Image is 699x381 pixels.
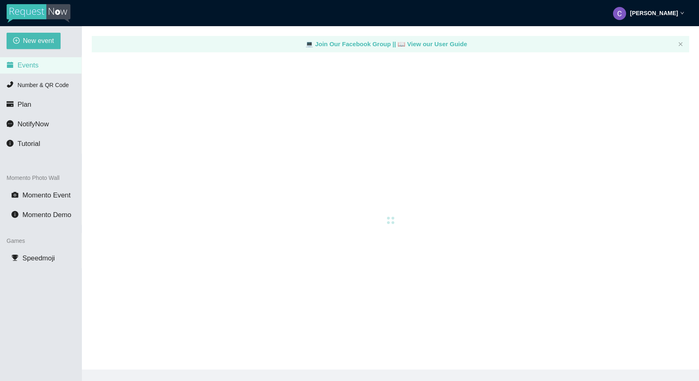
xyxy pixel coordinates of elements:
span: message [7,120,14,127]
button: close [678,42,683,47]
span: Momento Demo [23,211,71,219]
a: laptop Join Our Facebook Group || [305,40,398,47]
span: laptop [398,40,405,47]
span: phone [7,81,14,88]
span: plus-circle [13,37,20,45]
span: Plan [18,101,32,108]
span: laptop [305,40,313,47]
img: ACg8ocJ3Kv3qTvmiuVuAzVN0AgF6q7_ZFvvj1HJowYx7JucxTsH5og=s96-c [613,7,626,20]
button: plus-circleNew event [7,33,61,49]
span: Events [18,61,38,69]
a: laptop View our User Guide [398,40,467,47]
span: Number & QR Code [18,82,69,88]
span: trophy [11,254,18,261]
span: Speedmoji [23,254,55,262]
span: New event [23,36,54,46]
img: RequestNow [7,4,70,23]
span: camera [11,191,18,198]
span: Tutorial [18,140,40,148]
span: credit-card [7,101,14,108]
span: info-circle [7,140,14,147]
span: down [680,11,684,15]
span: NotifyNow [18,120,49,128]
span: calendar [7,61,14,68]
span: info-circle [11,211,18,218]
strong: [PERSON_NAME] [630,10,678,16]
span: Momento Event [23,191,71,199]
